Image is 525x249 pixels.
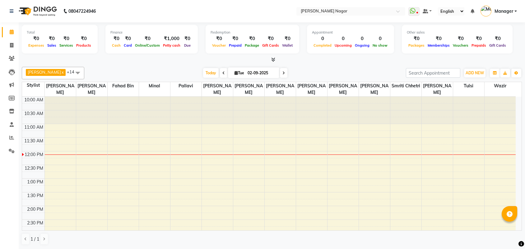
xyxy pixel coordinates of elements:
[265,82,296,96] span: [PERSON_NAME]
[23,97,44,103] div: 10:00 AM
[359,82,390,96] span: [PERSON_NAME]
[110,30,193,35] div: Finance
[333,35,353,42] div: 0
[58,35,75,42] div: ₹0
[227,43,243,48] span: Prepaid
[470,35,488,42] div: ₹0
[481,6,491,16] img: Manager
[203,68,219,78] span: Today
[470,43,488,48] span: Prepaids
[312,35,333,42] div: 0
[485,82,516,90] span: Wazir
[22,82,44,89] div: Stylist
[182,35,193,42] div: ₹0
[26,179,44,185] div: 1:00 PM
[451,35,470,42] div: ₹0
[170,82,202,90] span: pallavi
[312,30,389,35] div: Appointment
[296,82,327,96] span: [PERSON_NAME]
[202,82,233,96] span: [PERSON_NAME]
[26,192,44,199] div: 1:30 PM
[46,35,58,42] div: ₹0
[16,2,58,20] img: logo
[139,82,170,90] span: Minal
[466,71,484,75] span: ADD NEW
[23,110,44,117] div: 10:30 AM
[75,35,93,42] div: ₹0
[23,165,44,172] div: 12:30 PM
[26,220,44,226] div: 2:30 PM
[26,206,44,213] div: 2:00 PM
[261,43,281,48] span: Gift Cards
[27,43,46,48] span: Expenses
[328,82,359,96] span: [PERSON_NAME]
[407,30,508,35] div: Other sales
[495,8,513,15] span: Manager
[488,43,508,48] span: Gift Cards
[58,43,75,48] span: Services
[499,224,519,243] iframe: chat widget
[233,82,264,96] span: [PERSON_NAME]
[261,35,281,42] div: ₹0
[407,35,426,42] div: ₹0
[110,35,122,42] div: ₹0
[211,35,227,42] div: ₹0
[353,43,371,48] span: Ongoing
[46,43,58,48] span: Sales
[233,71,246,75] span: Tue
[110,43,122,48] span: Cash
[281,35,294,42] div: ₹0
[122,35,133,42] div: ₹0
[161,35,182,42] div: ₹1,000
[23,138,44,144] div: 11:30 AM
[281,43,294,48] span: Wallet
[23,151,44,158] div: 12:00 PM
[45,82,76,96] span: [PERSON_NAME]
[67,69,79,74] span: +14
[426,35,451,42] div: ₹0
[422,82,453,96] span: [PERSON_NAME]
[407,43,426,48] span: Packages
[406,68,460,78] input: Search Appointment
[133,35,161,42] div: ₹0
[183,43,192,48] span: Due
[371,35,389,42] div: 0
[243,35,261,42] div: ₹0
[161,43,182,48] span: Petty cash
[451,43,470,48] span: Vouchers
[390,82,421,90] span: Smriti Chhetri
[243,43,261,48] span: Package
[27,35,46,42] div: ₹0
[371,43,389,48] span: No show
[68,2,96,20] b: 08047224946
[28,70,61,75] span: [PERSON_NAME]
[122,43,133,48] span: Card
[23,124,44,131] div: 11:00 AM
[426,43,451,48] span: Memberships
[27,30,93,35] div: Total
[488,35,508,42] div: ₹0
[61,70,64,75] a: x
[312,43,333,48] span: Completed
[246,68,277,78] input: 2025-09-02
[227,35,243,42] div: ₹0
[75,43,93,48] span: Products
[133,43,161,48] span: Online/Custom
[211,43,227,48] span: Voucher
[353,35,371,42] div: 0
[76,82,107,96] span: [PERSON_NAME]
[211,30,294,35] div: Redemption
[333,43,353,48] span: Upcoming
[30,236,39,242] span: 1 / 1
[464,69,486,77] button: ADD NEW
[108,82,139,90] span: Fahad Bin
[453,82,484,90] span: Tulsi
